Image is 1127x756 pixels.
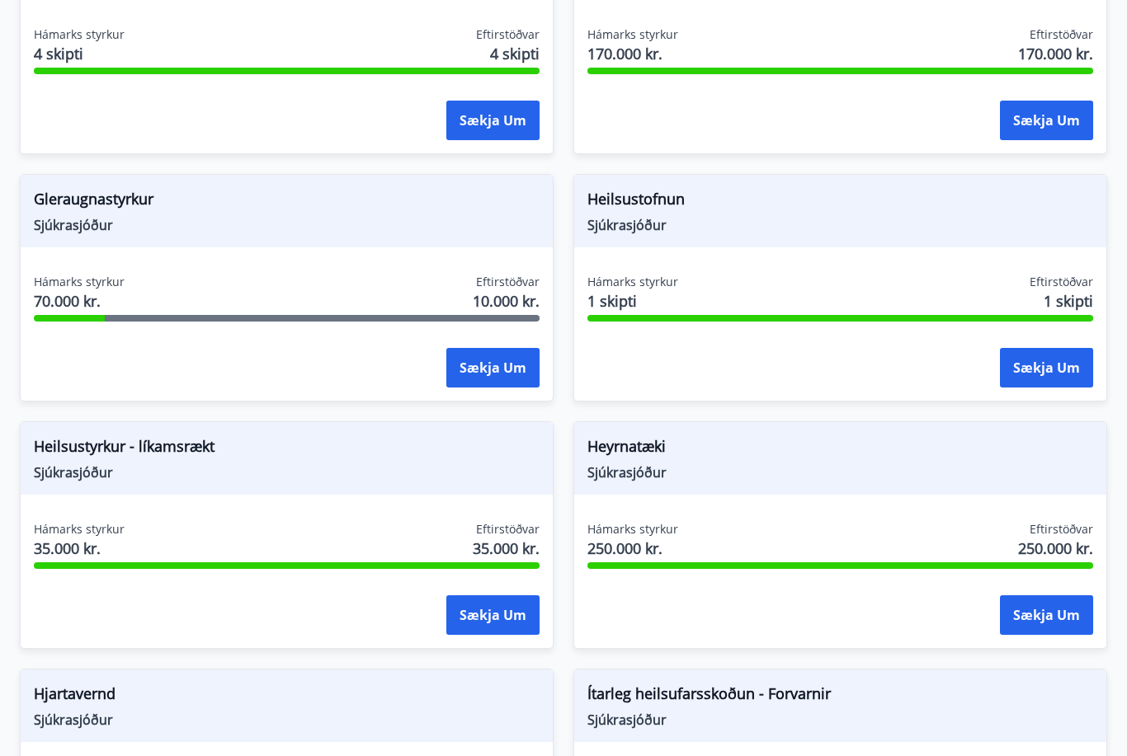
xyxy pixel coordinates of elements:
[446,596,540,636] button: Sækja um
[587,436,1093,464] span: Heyrnatæki
[1030,522,1093,538] span: Eftirstöðvar
[490,44,540,65] span: 4 skipti
[587,522,678,538] span: Hámarks styrkur
[1018,538,1093,560] span: 250.000 kr.
[34,436,540,464] span: Heilsustyrkur - líkamsrækt
[34,217,540,235] span: Sjúkrasjóður
[587,275,678,291] span: Hámarks styrkur
[476,275,540,291] span: Eftirstöðvar
[34,711,540,730] span: Sjúkrasjóður
[1030,275,1093,291] span: Eftirstöðvar
[587,189,1093,217] span: Heilsustofnun
[587,44,678,65] span: 170.000 kr.
[34,189,540,217] span: Gleraugnastyrkur
[34,522,125,538] span: Hámarks styrkur
[1030,27,1093,44] span: Eftirstöðvar
[34,291,125,312] span: 70.000 kr.
[34,683,540,711] span: Hjartavernd
[34,464,540,482] span: Sjúkrasjóður
[587,27,678,44] span: Hámarks styrkur
[446,349,540,388] button: Sækja um
[587,464,1093,482] span: Sjúkrasjóður
[1000,349,1093,388] button: Sækja um
[1000,596,1093,636] button: Sækja um
[473,538,540,560] span: 35.000 kr.
[587,711,1093,730] span: Sjúkrasjóður
[1000,101,1093,141] button: Sækja um
[476,522,540,538] span: Eftirstöðvar
[473,291,540,312] span: 10.000 kr.
[34,44,125,65] span: 4 skipti
[587,538,678,560] span: 250.000 kr.
[34,538,125,560] span: 35.000 kr.
[34,275,125,291] span: Hámarks styrkur
[587,291,678,312] span: 1 skipti
[34,27,125,44] span: Hámarks styrkur
[446,101,540,141] button: Sækja um
[587,683,1093,711] span: Ítarleg heilsufarsskoðun - Forvarnir
[587,217,1093,235] span: Sjúkrasjóður
[476,27,540,44] span: Eftirstöðvar
[1044,291,1093,312] span: 1 skipti
[1018,44,1093,65] span: 170.000 kr.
